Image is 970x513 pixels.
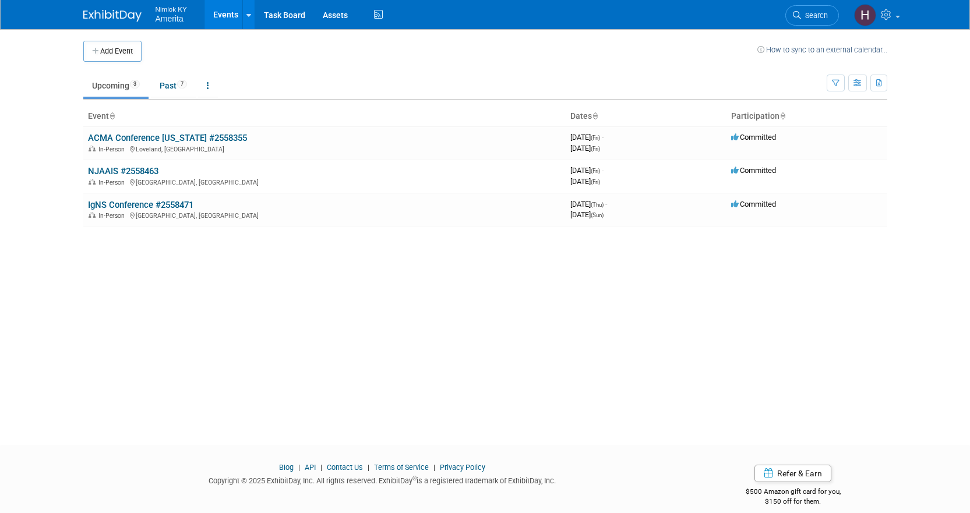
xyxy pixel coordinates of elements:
a: Contact Us [327,463,363,472]
a: How to sync to an external calendar... [757,45,887,54]
span: [DATE] [570,133,604,141]
span: (Fri) [591,135,600,141]
span: Amerita [156,14,184,23]
th: Dates [566,107,726,126]
span: Nimlok KY [156,2,187,15]
span: [DATE] [570,210,604,219]
span: (Fri) [591,179,600,185]
span: [DATE] [570,144,600,153]
span: - [602,166,604,175]
span: Committed [731,166,776,175]
span: | [295,463,303,472]
th: Event [83,107,566,126]
a: Privacy Policy [440,463,485,472]
span: [DATE] [570,177,600,186]
a: ACMA Conference [US_STATE] #2558355 [88,133,247,143]
span: In-Person [98,212,128,220]
a: Sort by Event Name [109,111,115,121]
a: Sort by Start Date [592,111,598,121]
a: Blog [279,463,294,472]
img: Hannah Durbin [854,4,876,26]
div: Copyright © 2025 ExhibitDay, Inc. All rights reserved. ExhibitDay is a registered trademark of Ex... [83,473,682,486]
div: $150 off for them. [699,497,887,507]
span: 3 [130,80,140,89]
img: In-Person Event [89,146,96,151]
span: Committed [731,200,776,208]
div: [GEOGRAPHIC_DATA], [GEOGRAPHIC_DATA] [88,177,561,186]
span: - [605,200,607,208]
a: Terms of Service [374,463,429,472]
span: 7 [177,80,187,89]
span: | [365,463,372,472]
a: API [305,463,316,472]
span: In-Person [98,179,128,186]
span: (Fri) [591,168,600,174]
a: IgNS Conference #2558471 [88,200,193,210]
span: In-Person [98,146,128,153]
img: ExhibitDay [83,10,142,22]
a: Sort by Participation Type [779,111,785,121]
button: Add Event [83,41,142,62]
span: | [318,463,325,472]
span: | [431,463,438,472]
img: In-Person Event [89,179,96,185]
a: Refer & Earn [754,465,831,482]
a: NJAAIS #2558463 [88,166,158,176]
a: Upcoming3 [83,75,149,97]
th: Participation [726,107,887,126]
span: Search [801,11,828,20]
span: (Fri) [591,146,600,152]
span: (Sun) [591,212,604,218]
span: - [602,133,604,141]
a: Search [785,5,839,26]
span: Committed [731,133,776,141]
span: [DATE] [570,200,607,208]
a: Past7 [151,75,196,97]
img: In-Person Event [89,212,96,218]
div: Loveland, [GEOGRAPHIC_DATA] [88,144,561,153]
sup: ® [412,475,417,482]
span: (Thu) [591,201,604,208]
span: [DATE] [570,166,604,175]
div: $500 Amazon gift card for you, [699,479,887,506]
div: [GEOGRAPHIC_DATA], [GEOGRAPHIC_DATA] [88,210,561,220]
